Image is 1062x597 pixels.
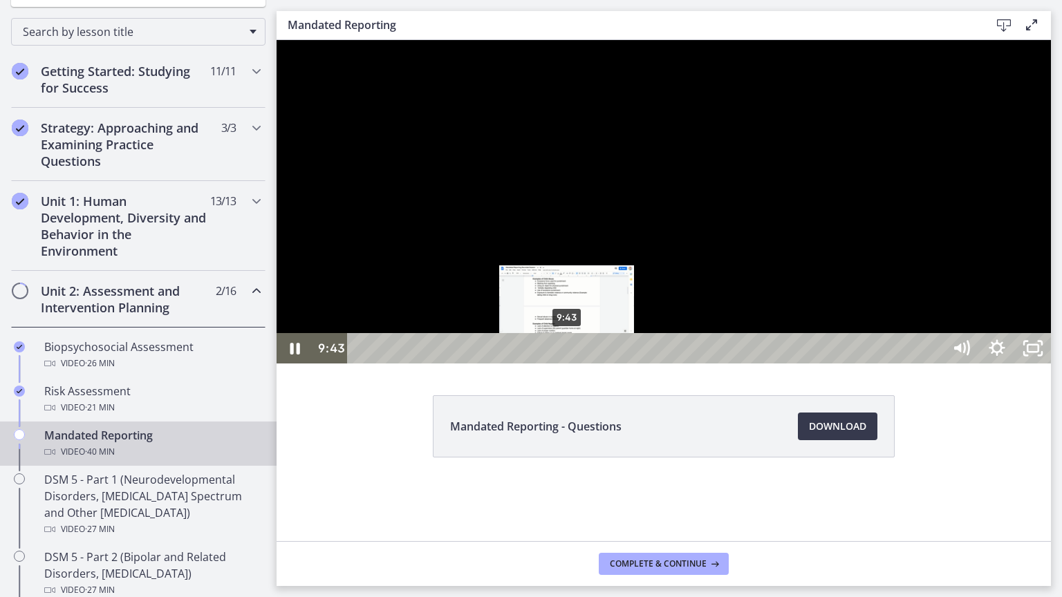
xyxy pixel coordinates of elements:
div: DSM 5 - Part 1 (Neurodevelopmental Disorders, [MEDICAL_DATA] Spectrum and Other [MEDICAL_DATA]) [44,471,260,538]
span: 11 / 11 [210,63,236,79]
button: Show settings menu [702,293,738,323]
i: Completed [14,341,25,352]
a: Download [798,413,877,440]
span: 3 / 3 [221,120,236,136]
span: Complete & continue [610,558,707,569]
iframe: Video Lesson [277,40,1051,363]
h2: Getting Started: Studying for Success [41,63,209,96]
button: Mute [667,293,702,323]
span: 13 / 13 [210,193,236,209]
i: Completed [12,120,28,136]
div: Mandated Reporting [44,427,260,460]
span: · 21 min [85,399,115,416]
button: Complete & continue [599,553,729,575]
h2: Strategy: Approaching and Examining Practice Questions [41,120,209,169]
button: Unfullscreen [738,293,774,323]
i: Completed [12,193,28,209]
span: · 40 min [85,444,115,460]
h3: Mandated Reporting [288,17,968,33]
i: Completed [12,63,28,79]
div: Video [44,399,260,416]
span: · 27 min [85,521,115,538]
h2: Unit 2: Assessment and Intervention Planning [41,283,209,316]
div: Video [44,355,260,372]
div: Biopsychosocial Assessment [44,339,260,372]
div: Risk Assessment [44,383,260,416]
span: Download [809,418,866,435]
span: · 26 min [85,355,115,372]
span: 2 / 16 [216,283,236,299]
div: Search by lesson title [11,18,265,46]
div: Video [44,521,260,538]
div: Video [44,444,260,460]
span: Search by lesson title [23,24,243,39]
h2: Unit 1: Human Development, Diversity and Behavior in the Environment [41,193,209,259]
i: Completed [14,386,25,397]
span: Mandated Reporting - Questions [450,418,622,435]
